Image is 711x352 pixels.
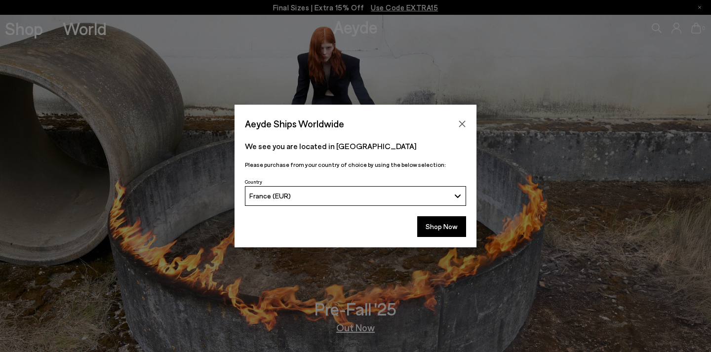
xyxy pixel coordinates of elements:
span: Country [245,179,262,185]
span: France (EUR) [249,192,291,200]
span: Aeyde Ships Worldwide [245,115,344,132]
button: Close [455,117,470,131]
p: Please purchase from your country of choice by using the below selection: [245,160,466,169]
p: We see you are located in [GEOGRAPHIC_DATA] [245,140,466,152]
button: Shop Now [417,216,466,237]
